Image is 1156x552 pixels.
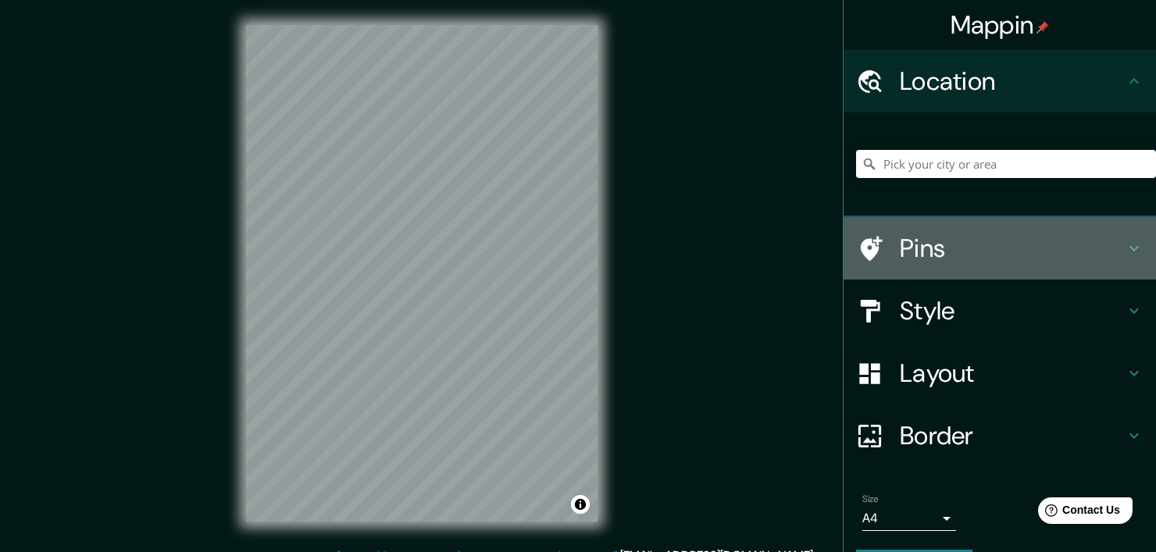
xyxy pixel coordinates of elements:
[844,280,1156,342] div: Style
[1017,491,1139,535] iframe: Help widget launcher
[844,342,1156,404] div: Layout
[844,217,1156,280] div: Pins
[246,25,598,522] canvas: Map
[844,50,1156,112] div: Location
[1036,21,1049,34] img: pin-icon.png
[900,420,1125,451] h4: Border
[571,495,590,514] button: Toggle attribution
[900,233,1125,264] h4: Pins
[900,66,1125,97] h4: Location
[862,506,956,531] div: A4
[844,404,1156,467] div: Border
[900,295,1125,326] h4: Style
[862,493,879,506] label: Size
[856,150,1156,178] input: Pick your city or area
[900,358,1125,389] h4: Layout
[951,9,1050,41] h4: Mappin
